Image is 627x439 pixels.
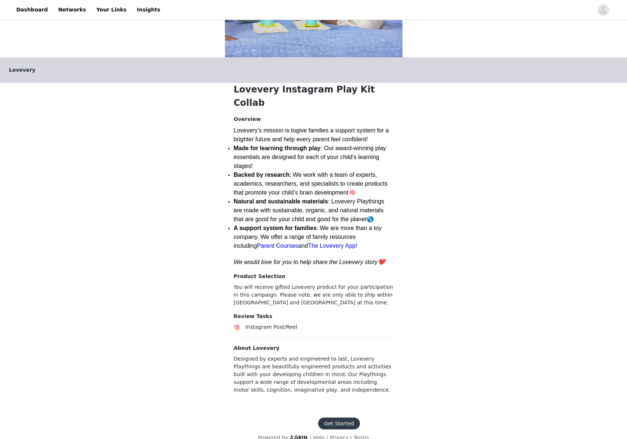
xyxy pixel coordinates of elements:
h4: Product Selection [234,273,394,280]
a: Networks [54,1,90,18]
span: : We are more than a toy company. We offer a range of family resources including and [234,225,384,249]
span: We would love for you to help share the Lovevery story❤️ [234,259,385,265]
button: Get Started [318,418,360,429]
span: Instagram Post/Reel [246,324,297,330]
span: : We work with a team of experts, academics, researchers, and specialists to create products that... [234,172,390,196]
strong: Made for learning through play [234,145,321,151]
p: Designed by experts and engineered to last, Lovevery Playthings are beautifully engineered produc... [234,355,394,394]
span: : [234,145,322,151]
a: Insights [132,1,165,18]
h4: Review Tasks [234,313,394,320]
strong: Natural and sustainable materials [234,198,328,205]
span: Our award-winning play essentials are designed for each of your child’s learning stages! [234,145,388,169]
h4: About Lovevery [234,344,394,352]
a: Dashboard [12,1,52,18]
a: Your Links [92,1,131,18]
span: : Lovevery Playthings are made with sustainable, organic, and natural materials that are good for... [234,198,386,222]
strong: A support system for families [234,225,317,231]
span: give families a support system for a brighter future and help every parent feel confident! [234,127,391,142]
h4: Overview [234,115,394,123]
div: avatar [600,4,607,16]
h1: Lovevery Instagram Play Kit Collab [234,83,394,109]
span: Lovevery [9,66,36,74]
a: Parent Courses [257,243,298,249]
span: Lovevery’s mission is to [234,127,296,134]
p: You will receive gifted Lovevery product for your participation in this campaign. Please note, we... [234,283,394,307]
img: Instagram Icon [234,325,240,331]
strong: Backed by research [234,172,290,178]
a: The Lovevery App! [308,243,357,249]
